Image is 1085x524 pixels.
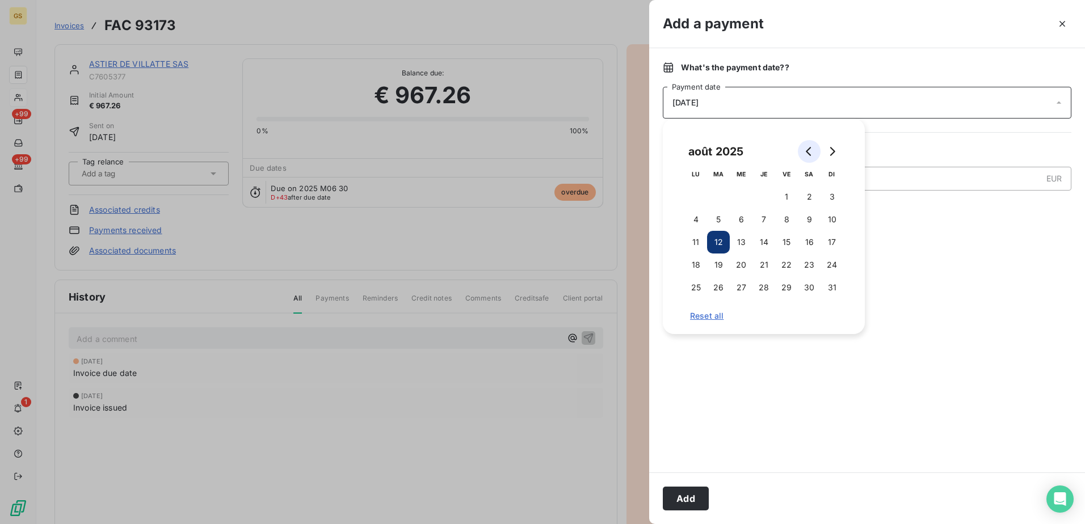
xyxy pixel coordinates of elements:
button: 15 [775,231,798,253]
button: 24 [821,253,843,276]
span: What's the payment date? ? [681,62,789,73]
button: 12 [707,231,730,253]
button: 19 [707,253,730,276]
button: Go to next month [821,140,843,163]
button: 2 [798,185,821,208]
th: samedi [798,163,821,185]
button: 14 [752,231,775,253]
button: 4 [684,208,707,231]
button: 11 [684,231,707,253]
button: 5 [707,208,730,231]
button: 7 [752,208,775,231]
button: 17 [821,231,843,253]
button: 29 [775,276,798,299]
th: mardi [707,163,730,185]
button: 30 [798,276,821,299]
button: 25 [684,276,707,299]
button: 31 [821,276,843,299]
button: 26 [707,276,730,299]
th: mercredi [730,163,752,185]
div: Open Intercom Messenger [1046,485,1074,513]
button: Go to previous month [798,140,821,163]
button: 21 [752,253,775,276]
button: 27 [730,276,752,299]
button: 8 [775,208,798,231]
button: 28 [752,276,775,299]
button: 18 [684,253,707,276]
button: 16 [798,231,821,253]
div: août 2025 [684,142,747,160]
button: 23 [798,253,821,276]
button: 9 [798,208,821,231]
span: [DATE] [672,98,699,107]
h3: Add a payment [663,14,764,34]
span: Reset all [690,311,838,320]
th: jeudi [752,163,775,185]
button: 20 [730,253,752,276]
th: vendredi [775,163,798,185]
button: 3 [821,185,843,208]
button: 13 [730,231,752,253]
button: 10 [821,208,843,231]
button: 22 [775,253,798,276]
button: 6 [730,208,752,231]
button: Add [663,487,709,510]
span: New Balance Due: [663,200,1071,211]
th: dimanche [821,163,843,185]
th: lundi [684,163,707,185]
button: 1 [775,185,798,208]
